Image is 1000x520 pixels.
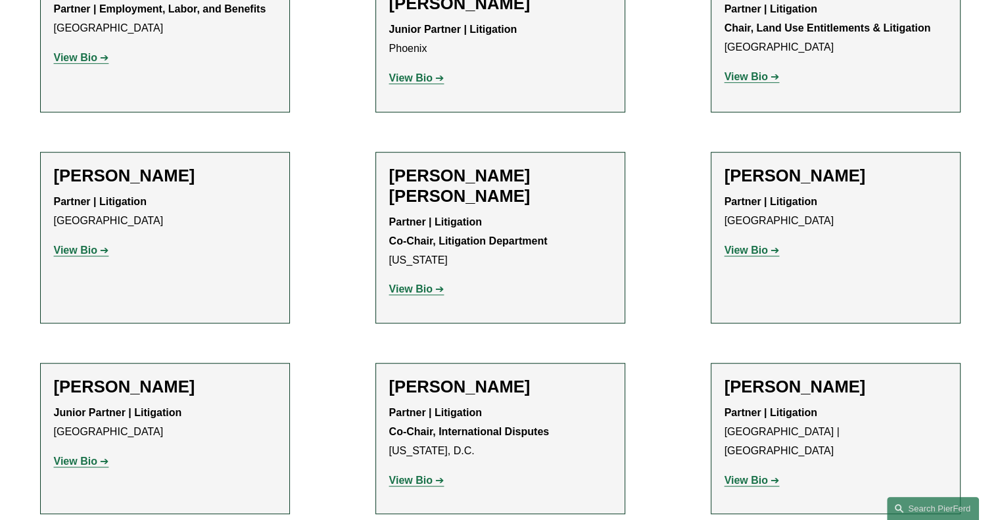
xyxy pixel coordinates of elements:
strong: Junior Partner | Litigation [389,24,517,35]
a: View Bio [389,283,444,295]
h2: [PERSON_NAME] [54,166,276,186]
strong: View Bio [389,72,433,83]
strong: Partner | Employment, Labor, and Benefits [54,3,266,14]
p: [US_STATE] [389,213,611,270]
strong: Junior Partner | Litigation [54,407,182,418]
strong: View Bio [725,245,768,256]
a: View Bio [725,245,780,256]
strong: View Bio [725,71,768,82]
h2: [PERSON_NAME] [725,166,947,186]
h2: [PERSON_NAME] [PERSON_NAME] [389,166,611,206]
strong: Partner | Litigation [725,407,817,418]
a: View Bio [725,475,780,486]
strong: Partner | Litigation Chair, Land Use Entitlements & Litigation [725,3,931,34]
a: View Bio [389,72,444,83]
p: Phoenix [389,20,611,59]
a: View Bio [725,71,780,82]
p: [GEOGRAPHIC_DATA] [725,193,947,231]
a: View Bio [54,456,109,467]
strong: View Bio [54,245,97,256]
strong: View Bio [389,283,433,295]
strong: View Bio [54,456,97,467]
p: [GEOGRAPHIC_DATA] | [GEOGRAPHIC_DATA] [725,404,947,460]
strong: Partner | Litigation Co-Chair, International Disputes [389,407,550,437]
a: View Bio [54,52,109,63]
strong: Partner | Litigation [54,196,147,207]
p: [US_STATE], D.C. [389,404,611,460]
strong: View Bio [725,475,768,486]
a: Search this site [887,497,979,520]
a: View Bio [389,475,444,486]
strong: Partner | Litigation Co-Chair, Litigation Department [389,216,548,247]
strong: Partner | Litigation [725,196,817,207]
p: [GEOGRAPHIC_DATA] [54,404,276,442]
p: [GEOGRAPHIC_DATA] [54,193,276,231]
a: View Bio [54,245,109,256]
h2: [PERSON_NAME] [54,377,276,397]
strong: View Bio [389,475,433,486]
strong: View Bio [54,52,97,63]
h2: [PERSON_NAME] [725,377,947,397]
h2: [PERSON_NAME] [389,377,611,397]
